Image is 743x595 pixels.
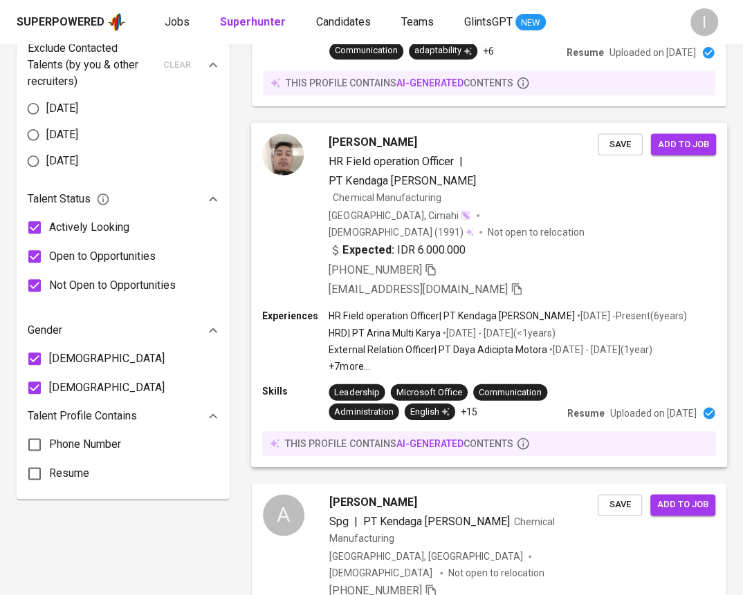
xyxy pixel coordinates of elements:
[329,549,523,563] div: [GEOGRAPHIC_DATA], [GEOGRAPHIC_DATA]
[396,437,464,448] span: AI-generated
[28,40,219,90] div: Exclude Contacted Talents (by you & other recruiters)clear
[329,241,466,258] div: IDR 6.000.000
[329,225,434,238] span: [DEMOGRAPHIC_DATA]
[329,515,349,528] span: Spg
[28,191,110,207] span: Talent Status
[461,404,477,418] p: +15
[609,46,696,59] p: Uploaded on [DATE]
[690,8,718,36] div: I
[334,386,379,399] div: Leadership
[354,513,358,530] span: |
[285,436,513,450] p: this profile contains contents
[488,225,584,238] p: Not open to relocation
[220,15,286,28] b: Superhunter
[479,386,542,399] div: Communication
[483,44,494,58] p: +6
[49,248,156,265] span: Open to Opportunities
[286,76,513,90] p: this profile contains contents
[165,14,192,31] a: Jobs
[329,225,474,238] div: (1991)
[396,77,464,88] span: AI-generated
[329,263,421,276] span: [PHONE_NUMBER]
[651,133,716,155] button: Add to job
[316,15,371,28] span: Candidates
[329,208,471,222] div: [GEOGRAPHIC_DATA], Cimahi
[598,494,642,516] button: Save
[28,402,219,430] div: Talent Profile Contains
[441,325,556,339] p: • [DATE] - [DATE] ( <1 years )
[605,497,635,513] span: Save
[329,494,417,511] span: [PERSON_NAME]
[335,44,398,57] div: Communication
[17,12,126,32] a: Superpoweredapp logo
[107,12,126,32] img: app logo
[316,14,374,31] a: Candidates
[17,15,104,30] div: Superpowered
[410,405,450,418] div: English
[650,494,715,516] button: Add to job
[49,277,176,294] span: Not Open to Opportunities
[28,317,219,344] div: Gender
[329,359,687,372] p: +7 more ...
[49,219,129,236] span: Actively Looking
[49,436,121,453] span: Phone Number
[464,15,513,28] span: GlintsGPT
[329,342,547,356] p: External Relation Officer | PT Daya Adicipta Motora
[329,325,440,339] p: HRD | PT Arina Multi Karya
[363,515,510,528] span: PT Kendaga [PERSON_NAME]
[396,386,462,399] div: Microsoft Office
[401,14,437,31] a: Teams
[342,241,394,258] b: Expected:
[464,14,546,31] a: GlintsGPT NEW
[329,283,508,296] span: [EMAIL_ADDRESS][DOMAIN_NAME]
[460,209,471,220] img: magic_wand.svg
[28,185,219,213] div: Talent Status
[252,123,726,466] a: [PERSON_NAME]HR Field operation Officer|PT Kendaga [PERSON_NAME]Chemical Manufacturing[GEOGRAPHIC...
[598,133,642,155] button: Save
[262,133,304,175] img: 1b56ee2864ee173ff53518c5b78569a2.jpg
[574,309,686,323] p: • [DATE] - Present ( 6 years )
[329,173,476,187] span: PT Kendaga [PERSON_NAME]
[49,379,165,396] span: [DEMOGRAPHIC_DATA]
[515,16,546,30] span: NEW
[46,126,78,143] span: [DATE]
[329,516,555,544] span: Chemical Manufacturing
[459,153,463,169] span: |
[49,350,165,367] span: [DEMOGRAPHIC_DATA]
[46,100,78,117] span: [DATE]
[263,494,304,536] div: A
[401,15,434,28] span: Teams
[28,408,137,424] p: Talent Profile Contains
[567,46,604,59] p: Resume
[28,40,155,90] p: Exclude Contacted Talents (by you & other recruiters)
[262,384,329,397] p: Skills
[329,566,434,580] span: [DEMOGRAPHIC_DATA]
[567,406,604,419] p: Resume
[49,465,89,482] span: Resume
[46,153,78,169] span: [DATE]
[334,405,393,418] div: Administration
[657,497,708,513] span: Add to job
[329,133,416,150] span: [PERSON_NAME]
[329,309,574,323] p: HR Field operation Officer | PT Kendaga [PERSON_NAME]
[414,44,472,57] div: adaptability
[165,15,190,28] span: Jobs
[547,342,652,356] p: • [DATE] - [DATE] ( 1 year )
[28,322,62,339] p: Gender
[262,309,329,323] p: Experiences
[220,14,288,31] a: Superhunter
[448,566,544,580] p: Not open to relocation
[329,154,454,167] span: HR Field operation Officer
[610,406,697,419] p: Uploaded on [DATE]
[333,191,441,202] span: Chemical Manufacturing
[658,136,709,152] span: Add to job
[605,136,636,152] span: Save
